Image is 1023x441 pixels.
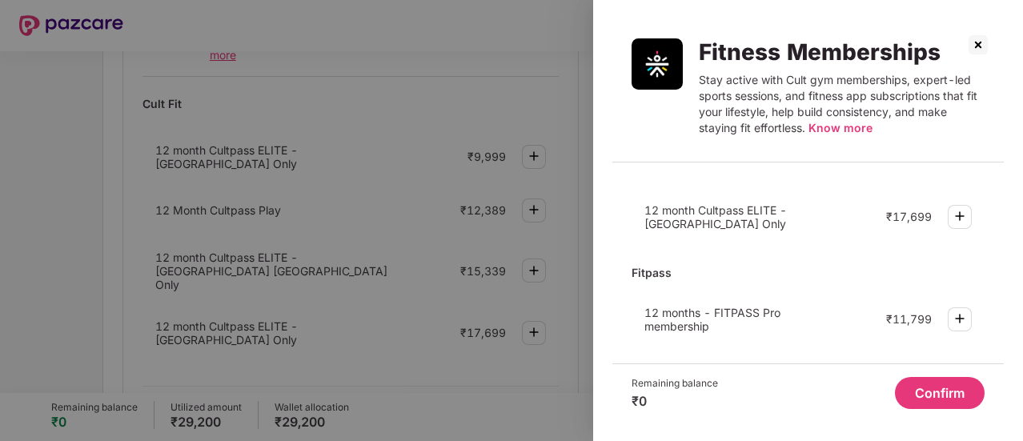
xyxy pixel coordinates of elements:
[632,259,985,287] div: Fitpass
[886,312,932,326] div: ₹11,799
[808,121,873,134] span: Know more
[632,393,718,409] div: ₹0
[895,377,985,409] button: Confirm
[644,306,780,333] span: 12 months - FITPASS Pro membership
[644,203,787,231] span: 12 month Cultpass ELITE - [GEOGRAPHIC_DATA] Only
[632,38,683,90] img: Fitness Memberships
[950,206,969,226] img: svg+xml;base64,PHN2ZyBpZD0iUGx1cy0zMngzMiIgeG1sbnM9Imh0dHA6Ly93d3cudzMub3JnLzIwMDAvc3ZnIiB3aWR0aD...
[699,72,985,136] div: Stay active with Cult gym memberships, expert-led sports sessions, and fitness app subscriptions ...
[950,309,969,328] img: svg+xml;base64,PHN2ZyBpZD0iUGx1cy0zMngzMiIgeG1sbnM9Imh0dHA6Ly93d3cudzMub3JnLzIwMDAvc3ZnIiB3aWR0aD...
[699,38,985,66] div: Fitness Memberships
[886,210,932,223] div: ₹17,699
[632,377,718,390] div: Remaining balance
[965,32,991,58] img: svg+xml;base64,PHN2ZyBpZD0iQ3Jvc3MtMzJ4MzIiIHhtbG5zPSJodHRwOi8vd3d3LnczLm9yZy8yMDAwL3N2ZyIgd2lkdG...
